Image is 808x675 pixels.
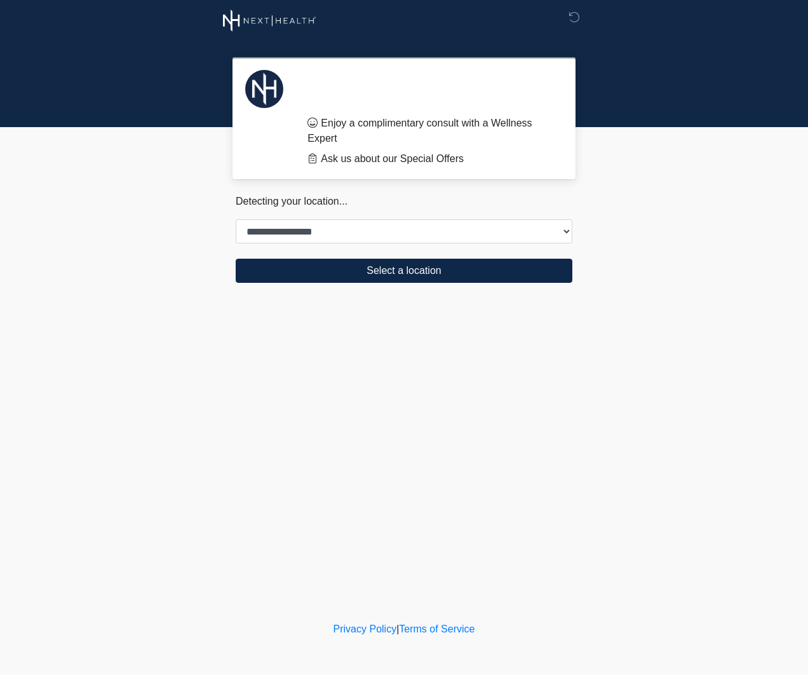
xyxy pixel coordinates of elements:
[307,151,553,167] li: Ask us about our Special Offers
[223,10,316,32] img: Next Health Wellness Logo
[307,116,553,146] li: Enjoy a complimentary consult with a Wellness Expert
[333,624,397,634] a: Privacy Policy
[236,259,572,283] button: Select a location
[236,196,347,207] span: Detecting your location...
[396,624,399,634] a: |
[399,624,475,634] a: Terms of Service
[245,70,283,108] img: Agent Avatar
